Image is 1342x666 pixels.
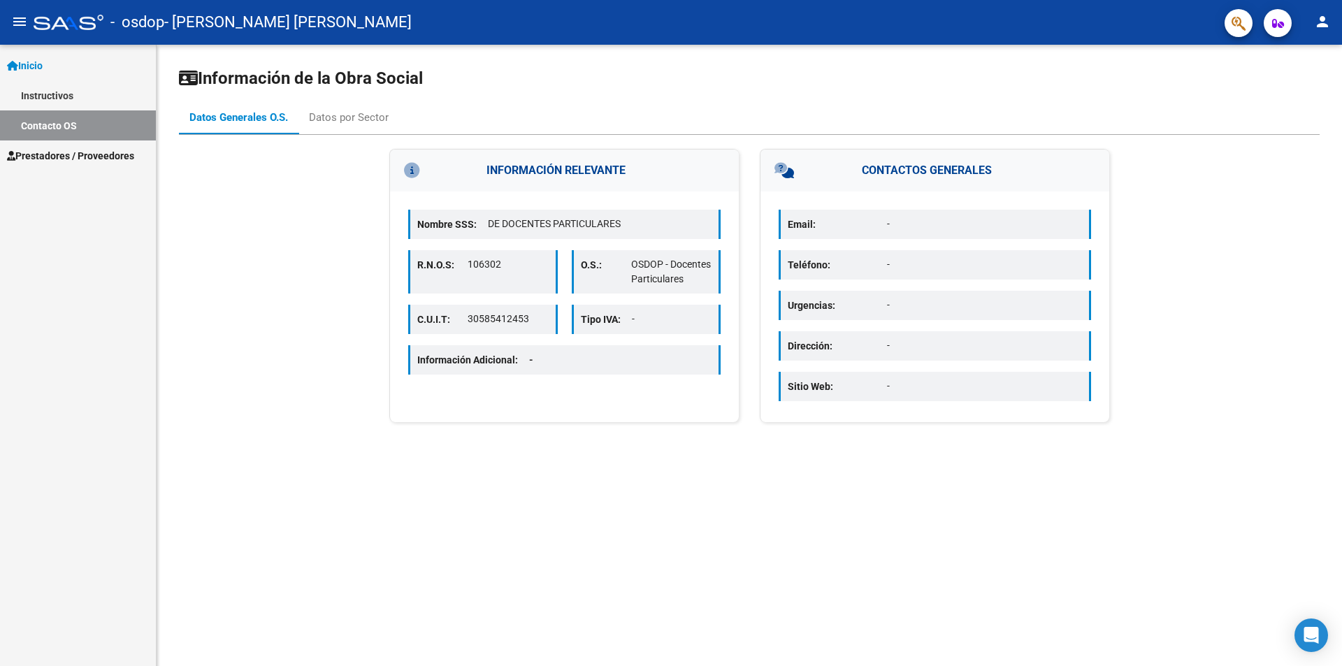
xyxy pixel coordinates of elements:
p: - [887,217,1082,231]
div: Open Intercom Messenger [1294,618,1328,652]
span: - osdop [110,7,164,38]
p: Urgencias: [788,298,887,313]
p: Información Adicional: [417,352,544,368]
p: R.N.O.S: [417,257,468,273]
p: 106302 [468,257,548,272]
span: - [529,354,533,365]
mat-icon: menu [11,13,28,30]
p: OSDOP - Docentes Particulares [631,257,712,287]
p: O.S.: [581,257,631,273]
p: Nombre SSS: [417,217,488,232]
p: - [632,312,712,326]
p: C.U.I.T: [417,312,468,327]
p: - [887,338,1082,353]
p: Dirección: [788,338,887,354]
p: - [887,379,1082,393]
h1: Información de la Obra Social [179,67,1320,89]
span: Inicio [7,58,43,73]
div: Datos por Sector [309,110,389,125]
h3: CONTACTOS GENERALES [760,150,1109,191]
p: Tipo IVA: [581,312,632,327]
div: Datos Generales O.S. [189,110,288,125]
span: - [PERSON_NAME] [PERSON_NAME] [164,7,412,38]
span: Prestadores / Proveedores [7,148,134,164]
p: Sitio Web: [788,379,887,394]
p: - [887,298,1082,312]
p: DE DOCENTES PARTICULARES [488,217,712,231]
mat-icon: person [1314,13,1331,30]
p: Teléfono: [788,257,887,273]
p: 30585412453 [468,312,548,326]
p: - [887,257,1082,272]
p: Email: [788,217,887,232]
h3: INFORMACIÓN RELEVANTE [390,150,739,191]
